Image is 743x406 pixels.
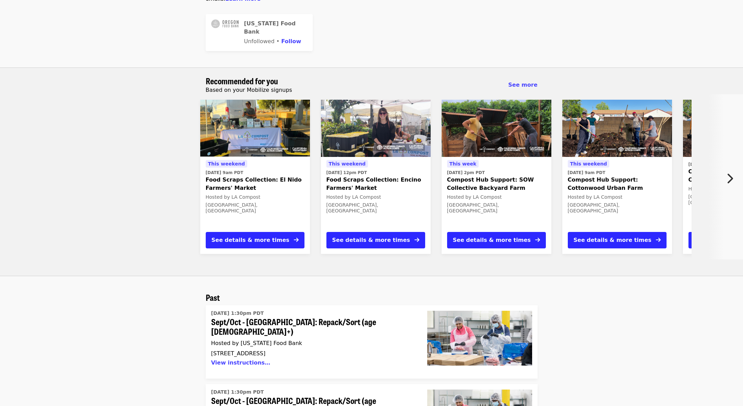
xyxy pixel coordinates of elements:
[570,161,607,167] span: This weekend
[688,161,736,168] time: [DATE] 12:30pm PDT
[568,232,667,248] button: See details & more times
[206,194,261,200] span: Hosted by LA Compost
[442,100,551,157] img: Compost Hub Support: SOW Collective Backyard Farm organized by LA Compost
[568,170,606,176] time: [DATE] 9am PDT
[200,100,310,254] a: See details for "Food Scraps Collection: El Nido Farmers' Market"
[321,100,431,254] a: See details for "Food Scraps Collection: Encino Farmers' Market"
[508,82,537,88] span: See more
[211,350,411,357] div: [STREET_ADDRESS]
[535,237,540,243] i: arrow-right icon
[206,170,243,176] time: [DATE] 9am PDT
[326,202,425,214] div: [GEOGRAPHIC_DATA], [GEOGRAPHIC_DATA]
[508,81,537,89] a: See more
[211,310,264,317] time: [DATE] 1:30pm PDT
[326,232,425,248] button: See details & more times
[206,176,304,192] span: Food Scraps Collection: El Nido Farmers' Market
[244,37,281,46] div: •
[329,161,366,167] span: This weekend
[244,20,307,36] h4: [US_STATE] Food Bank
[211,317,411,337] span: Sept/Oct - [GEOGRAPHIC_DATA]: Repack/Sort (age [DEMOGRAPHIC_DATA]+)
[212,236,289,244] div: See details & more times
[211,359,271,366] button: View instructions…
[200,100,310,157] img: Food Scraps Collection: El Nido Farmers' Market organized by LA Compost
[574,236,651,244] div: See details & more times
[206,75,278,87] span: Recommended for you
[244,38,275,45] span: Unfollowed
[211,389,264,396] time: [DATE] 1:30pm PDT
[208,161,245,167] span: This weekend
[562,100,672,157] img: Compost Hub Support: Cottonwood Urban Farm organized by LA Compost
[422,305,538,379] a: Sept/Oct - Beaverton: Repack/Sort (age 10+)
[568,202,667,214] div: [GEOGRAPHIC_DATA], [GEOGRAPHIC_DATA]
[211,308,411,370] a: Sept/Oct - Beaverton: Repack/Sort (age 10+)
[720,169,743,188] button: Next item
[453,236,531,244] div: See details & more times
[211,20,239,28] img: Oregon Food Bank Logo
[447,194,502,200] span: Hosted by LA Compost
[726,172,733,185] i: chevron-right icon
[206,291,220,303] span: Past
[200,76,543,94] div: Recommended for you
[326,176,425,192] span: Food Scraps Collection: Encino Farmers' Market
[568,194,623,200] span: Hosted by LA Compost
[206,232,304,248] button: See details & more times
[427,311,532,366] img: Sept/Oct - Beaverton: Repack/Sort (age 10+)
[447,202,546,214] div: [GEOGRAPHIC_DATA], [GEOGRAPHIC_DATA]
[447,176,546,192] span: Compost Hub Support: SOW Collective Backyard Farm
[442,100,551,254] a: See details for "Compost Hub Support: SOW Collective Backyard Farm"
[332,236,410,244] div: See details & more times
[206,202,304,214] div: [GEOGRAPHIC_DATA], [GEOGRAPHIC_DATA]
[415,237,419,243] i: arrow-right icon
[326,194,381,200] span: Hosted by LA Compost
[281,38,301,45] span: Follow
[206,14,313,51] a: [US_STATE] Food BankUnfollowed • Follow
[450,161,477,167] span: This week
[294,237,299,243] i: arrow-right icon
[321,100,431,157] img: Food Scraps Collection: Encino Farmers' Market organized by LA Compost
[206,76,292,86] a: Recommended for you
[568,176,667,192] span: Compost Hub Support: Cottonwood Urban Farm
[447,170,485,176] time: [DATE] 2pm PDT
[447,232,546,248] button: See details & more times
[656,237,661,243] i: arrow-right icon
[562,100,672,254] a: See details for "Compost Hub Support: Cottonwood Urban Farm"
[206,87,292,93] span: Based on your Mobilize signups
[211,340,302,346] span: Hosted by [US_STATE] Food Bank
[326,170,367,176] time: [DATE] 12pm PDT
